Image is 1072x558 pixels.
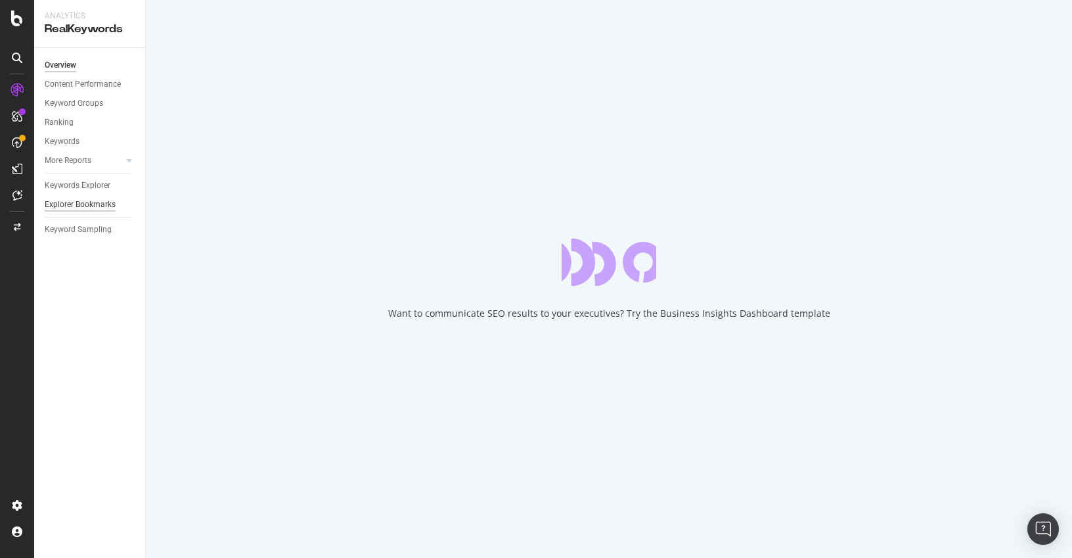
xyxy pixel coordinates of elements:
div: animation [562,239,656,286]
a: Keyword Sampling [45,223,136,237]
div: Ranking [45,116,74,129]
a: Keywords [45,135,136,149]
a: Overview [45,58,136,72]
a: Explorer Bookmarks [45,198,136,212]
div: Analytics [45,11,135,22]
a: Keywords Explorer [45,179,136,193]
div: Content Performance [45,78,121,91]
div: Keywords Explorer [45,179,110,193]
div: Open Intercom Messenger [1027,513,1059,545]
div: Explorer Bookmarks [45,198,116,212]
div: Want to communicate SEO results to your executives? Try the Business Insights Dashboard template [388,307,830,320]
div: RealKeywords [45,22,135,37]
a: Ranking [45,116,136,129]
a: Keyword Groups [45,97,136,110]
a: More Reports [45,154,123,168]
div: Overview [45,58,76,72]
div: Keyword Sampling [45,223,112,237]
a: Content Performance [45,78,136,91]
div: Keywords [45,135,79,149]
div: Keyword Groups [45,97,103,110]
div: More Reports [45,154,91,168]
